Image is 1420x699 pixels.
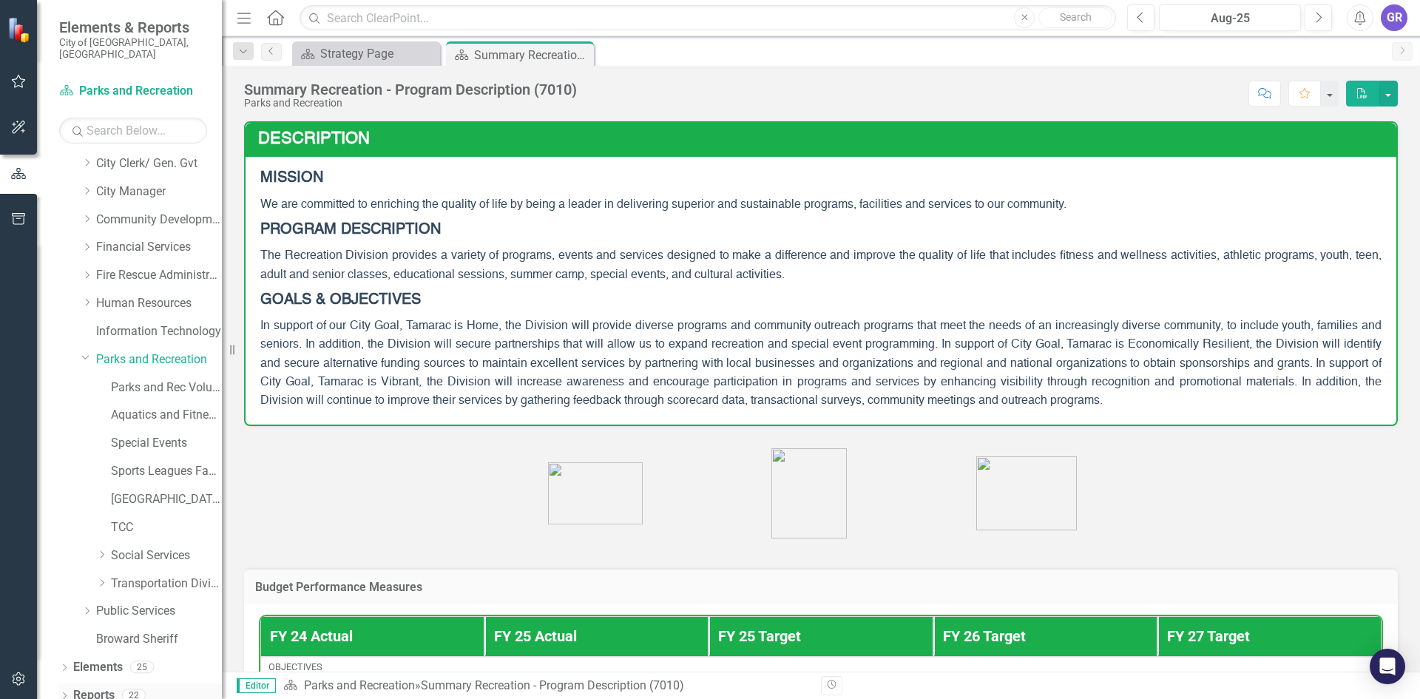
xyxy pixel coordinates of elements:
a: Fire Rescue Administration [96,267,222,284]
a: Community Development [96,212,222,229]
a: Information Technology [96,323,222,340]
a: City Clerk/ Gen. Gvt [96,155,222,172]
a: Aquatics and Fitness Center [111,407,222,424]
input: Search ClearPoint... [300,5,1116,31]
a: Broward Sheriff [96,631,222,648]
a: TCC [111,519,222,536]
a: Parks and Recreation [59,83,207,100]
div: Open Intercom Messenger [1370,649,1405,684]
a: City Manager [96,183,222,200]
span: Editor [237,678,276,693]
a: Special Events [111,435,222,452]
div: Summary Recreation - Program Description (7010) [474,46,590,64]
button: GR [1381,4,1407,31]
div: Aug-25 [1164,10,1296,27]
div: Strategy Page [320,44,436,63]
div: Parks and Recreation [244,98,577,109]
a: Strategy Page [296,44,436,63]
div: Objectives [268,662,1373,672]
span: Elements & Reports [59,18,207,36]
img: image%20v31.png [548,462,643,524]
a: Parks and Recreation [304,678,415,692]
a: Social Services [111,547,222,564]
img: image%20v33.png [771,448,847,538]
td: Double-Click to Edit Right Click for Context Menu [260,657,1382,694]
a: Parks and Recreation [96,351,222,368]
input: Search Below... [59,118,207,143]
button: Search [1038,7,1112,28]
a: Parks and Rec Volunteers [111,379,222,396]
span: We are committed to enriching the quality of life by being a leader in delivering superior and su... [260,199,1066,211]
h3: Budget Performance Measures [255,581,1387,594]
a: Financial Services [96,239,222,256]
div: » [283,678,810,695]
strong: GOALS & OBJECTIVES [260,293,421,308]
img: image%20v30.png [976,456,1077,530]
a: Human Resources [96,295,222,312]
strong: MISSION [260,171,323,186]
small: City of [GEOGRAPHIC_DATA], [GEOGRAPHIC_DATA] [59,36,207,61]
span: In support of our City Goal, Tamarac is Home, the Division will provide diverse programs and comm... [260,320,1382,407]
span: Search [1060,11,1092,23]
div: 25 [130,661,154,674]
div: Summary Recreation - Program Description (7010) [244,81,577,98]
a: Transportation Division [111,575,222,592]
a: [GEOGRAPHIC_DATA] [111,491,222,508]
button: Aug-25 [1159,4,1301,31]
a: Sports Leagues Facilities Fields [111,463,222,480]
div: Summary Recreation - Program Description (7010) [421,678,684,692]
a: Elements [73,659,123,676]
a: Public Services [96,603,222,620]
img: ClearPoint Strategy [7,16,33,42]
h3: Description [258,130,1389,148]
strong: PROGRAM DESCRIPTION [260,223,441,237]
span: The Recreation Division provides a variety of programs, events and services designed to make a di... [260,250,1382,280]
